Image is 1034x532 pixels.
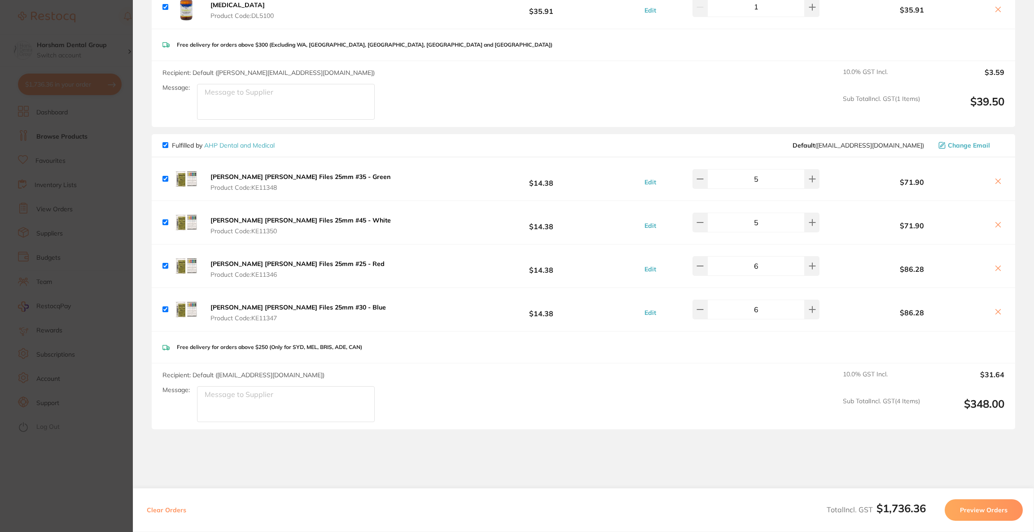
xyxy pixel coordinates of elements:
[457,258,626,275] b: $14.38
[204,141,275,149] a: AHP Dental and Medical
[457,214,626,231] b: $14.38
[876,501,926,515] b: $1,736.36
[177,42,552,48] p: Free delivery for orders above $300 (Excluding WA, [GEOGRAPHIC_DATA], [GEOGRAPHIC_DATA], [GEOGRAP...
[836,178,988,186] b: $71.90
[936,141,1004,149] button: Change Email
[945,499,1023,521] button: Preview Orders
[210,12,274,19] span: Product Code: DL5100
[927,397,1004,422] output: $348.00
[843,68,920,88] span: 10.0 % GST Incl.
[457,171,626,188] b: $14.38
[642,265,659,273] button: Edit
[843,397,920,422] span: Sub Total Incl. GST ( 4 Items)
[210,227,391,235] span: Product Code: KE11350
[927,371,1004,390] output: $31.64
[836,222,988,230] b: $71.90
[208,173,393,192] button: [PERSON_NAME] [PERSON_NAME] Files 25mm #35 - Green Product Code:KE11348
[843,95,920,120] span: Sub Total Incl. GST ( 1 Items)
[210,303,386,311] b: [PERSON_NAME] [PERSON_NAME] Files 25mm #30 - Blue
[172,252,201,280] img: cDVmNmFubA
[793,142,924,149] span: orders@ahpdentalmedical.com.au
[457,301,626,318] b: $14.38
[927,68,1004,88] output: $3.59
[642,222,659,230] button: Edit
[210,216,391,224] b: [PERSON_NAME] [PERSON_NAME] Files 25mm #45 - White
[172,142,275,149] p: Fulfilled by
[162,84,190,92] label: Message:
[642,178,659,186] button: Edit
[172,165,201,193] img: b2s1dXl6cA
[162,386,190,394] label: Message:
[642,6,659,14] button: Edit
[836,265,988,273] b: $86.28
[210,271,385,278] span: Product Code: KE11346
[177,344,362,350] p: Free delivery for orders above $250 (Only for SYD, MEL, BRIS, ADE, CAN)
[836,6,988,14] b: $35.91
[210,173,390,181] b: [PERSON_NAME] [PERSON_NAME] Files 25mm #35 - Green
[210,184,390,191] span: Product Code: KE11348
[208,260,387,279] button: [PERSON_NAME] [PERSON_NAME] Files 25mm #25 - Red Product Code:KE11346
[836,309,988,317] b: $86.28
[210,1,265,9] b: [MEDICAL_DATA]
[208,1,276,20] button: [MEDICAL_DATA] Product Code:DL5100
[172,208,201,237] img: aHE2eGxmeQ
[793,141,815,149] b: Default
[948,142,990,149] span: Change Email
[210,314,386,322] span: Product Code: KE11347
[210,260,385,268] b: [PERSON_NAME] [PERSON_NAME] Files 25mm #25 - Red
[927,95,1004,120] output: $39.50
[642,309,659,317] button: Edit
[144,499,189,521] button: Clear Orders
[162,371,324,379] span: Recipient: Default ( [EMAIL_ADDRESS][DOMAIN_NAME] )
[208,303,389,322] button: [PERSON_NAME] [PERSON_NAME] Files 25mm #30 - Blue Product Code:KE11347
[172,295,201,324] img: dGNiOXoyOA
[208,216,394,235] button: [PERSON_NAME] [PERSON_NAME] Files 25mm #45 - White Product Code:KE11350
[843,371,920,390] span: 10.0 % GST Incl.
[827,505,926,514] span: Total Incl. GST
[162,69,375,77] span: Recipient: Default ( [PERSON_NAME][EMAIL_ADDRESS][DOMAIN_NAME] )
